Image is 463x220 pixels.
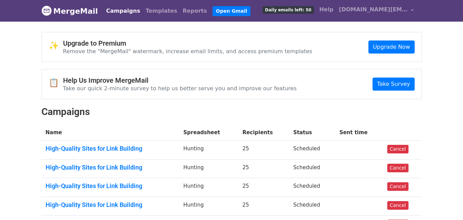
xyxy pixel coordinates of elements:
a: High-Quality Sites for Link Building [46,201,175,209]
th: Spreadsheet [179,125,238,141]
td: 25 [239,178,289,197]
a: MergeMail [41,4,98,18]
a: Reports [180,4,210,18]
a: Cancel [387,201,408,210]
span: [DOMAIN_NAME][EMAIL_ADDRESS][DOMAIN_NAME] [339,5,407,14]
a: Cancel [387,164,408,172]
a: [DOMAIN_NAME][EMAIL_ADDRESS][DOMAIN_NAME] [336,3,416,19]
h4: Help Us Improve MergeMail [63,76,297,84]
a: Campaigns [103,4,143,18]
td: Scheduled [289,141,336,160]
h2: Campaigns [41,106,422,118]
td: Scheduled [289,159,336,178]
a: Help [317,3,336,16]
a: Daily emails left: 50 [260,3,316,16]
td: Scheduled [289,178,336,197]
td: 25 [239,141,289,160]
td: 25 [239,159,289,178]
th: Name [41,125,180,141]
td: Scheduled [289,197,336,216]
span: 📋 [49,78,63,88]
td: Hunting [179,159,238,178]
a: Open Gmail [212,6,251,16]
span: ✨ [49,41,63,51]
th: Recipients [239,125,289,141]
p: Remove the "MergeMail" watermark, increase email limits, and access premium templates [63,48,313,55]
th: Status [289,125,336,141]
a: Upgrade Now [368,40,414,54]
td: Hunting [179,141,238,160]
img: MergeMail logo [41,5,52,16]
th: Sent time [335,125,383,141]
p: Take our quick 2-minute survey to help us better serve you and improve our features [63,85,297,92]
a: Templates [143,4,180,18]
h4: Upgrade to Premium [63,39,313,47]
td: Hunting [179,178,238,197]
td: Hunting [179,197,238,216]
a: High-Quality Sites for Link Building [46,182,175,190]
a: High-Quality Sites for Link Building [46,164,175,171]
a: Cancel [387,145,408,153]
span: Daily emails left: 50 [263,6,314,14]
a: High-Quality Sites for Link Building [46,145,175,152]
a: Cancel [387,182,408,191]
td: 25 [239,197,289,216]
a: Take Survey [373,78,414,91]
